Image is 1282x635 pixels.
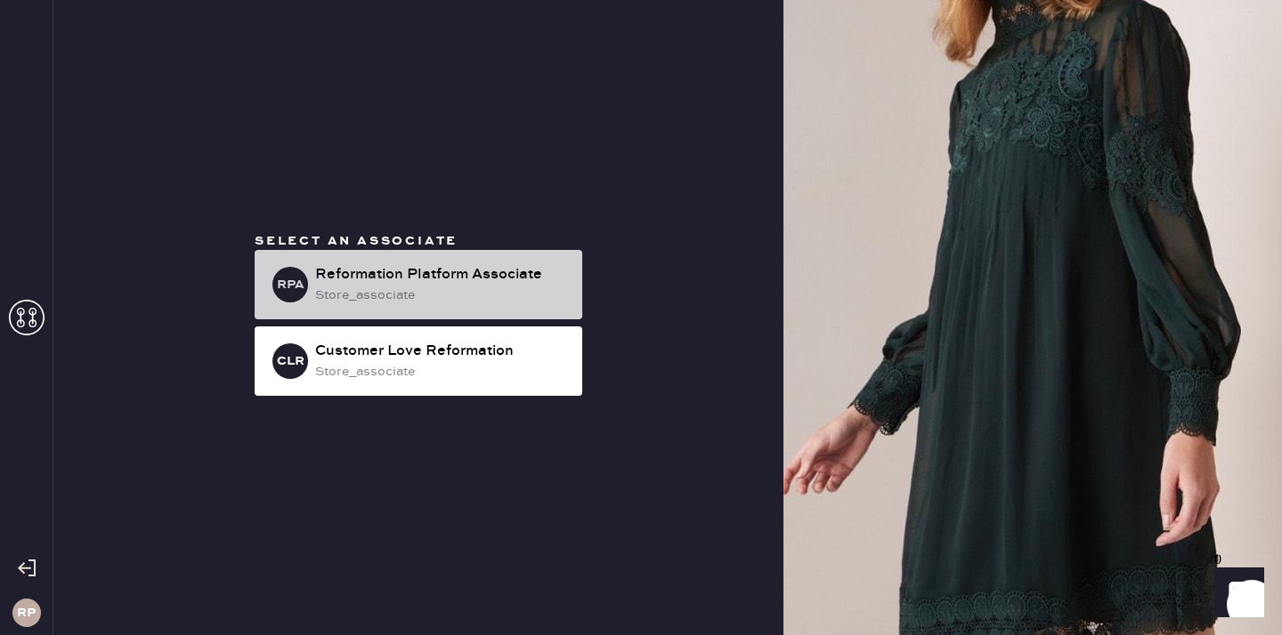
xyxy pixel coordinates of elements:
[255,233,458,249] span: Select an associate
[315,264,568,285] div: Reformation Platform Associate
[277,278,304,291] h3: RPA
[315,285,568,305] div: store_associate
[17,607,36,619] h3: RP
[1197,555,1274,631] iframe: Front Chat
[315,362,568,382] div: store_associate
[315,341,568,362] div: Customer Love Reformation
[277,355,304,367] h3: CLR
